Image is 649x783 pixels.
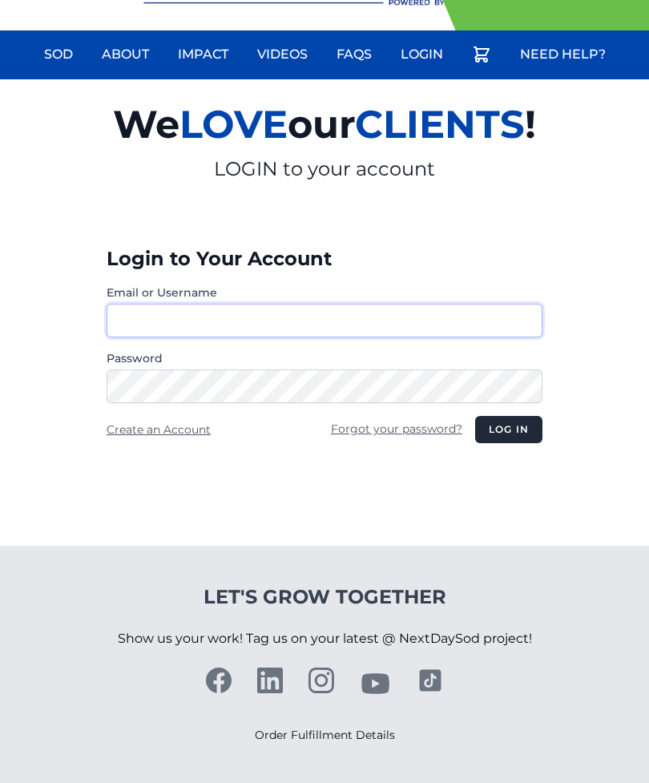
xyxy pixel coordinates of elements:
[107,350,542,366] label: Password
[255,728,395,742] a: Order Fulfillment Details
[13,92,636,156] h2: We our !
[118,610,532,668] p: Show us your work! Tag us on your latest @ NextDaySod project!
[107,246,542,272] h3: Login to Your Account
[13,156,636,182] p: LOGIN to your account
[331,422,462,436] a: Forgot your password?
[107,285,542,301] label: Email or Username
[510,35,615,74] a: Need Help?
[34,35,83,74] a: Sod
[391,35,453,74] a: Login
[327,35,381,74] a: FAQs
[179,101,288,147] span: LOVE
[168,35,238,74] a: Impact
[475,416,542,443] button: Log in
[118,584,532,610] h4: Let's Grow Together
[248,35,317,74] a: Videos
[92,35,159,74] a: About
[107,422,211,437] a: Create an Account
[355,101,525,147] span: CLIENTS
